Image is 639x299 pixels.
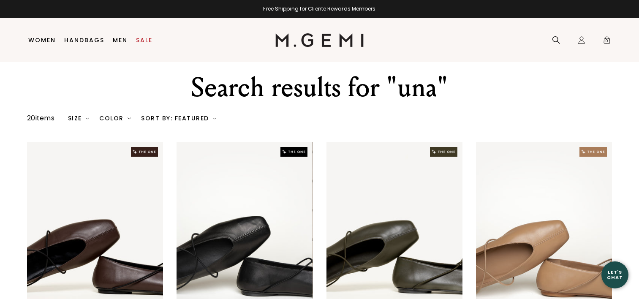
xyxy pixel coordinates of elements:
a: Sale [136,37,152,43]
img: The One tag [280,147,307,157]
div: Let's Chat [601,269,628,280]
div: Size [68,115,90,122]
img: chevron-down.svg [86,117,89,120]
img: The One tag [131,147,158,157]
img: chevron-down.svg [128,117,131,120]
img: The One tag [430,147,457,157]
div: Search results for "una" [173,73,466,103]
a: Women [28,37,56,43]
img: The One tag [579,147,606,157]
div: Sort By: Featured [141,115,216,122]
img: M.Gemi [275,33,364,47]
div: Color [99,115,131,122]
span: 0 [603,38,611,46]
img: chevron-down.svg [213,117,216,120]
a: Men [113,37,128,43]
a: Handbags [64,37,104,43]
div: 20 items [27,113,54,123]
